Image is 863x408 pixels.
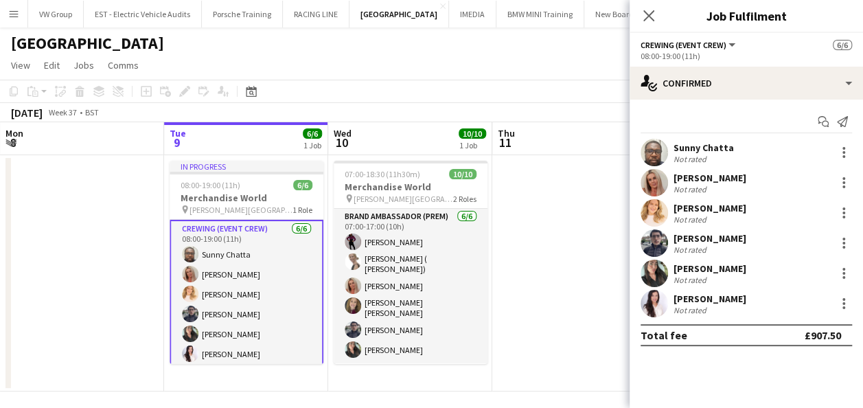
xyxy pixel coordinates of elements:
div: Sunny Chatta [674,141,734,154]
h1: [GEOGRAPHIC_DATA] [11,33,164,54]
div: Not rated [674,184,709,194]
span: 11 [496,135,515,150]
div: Not rated [674,275,709,285]
span: Crewing (Event Crew) [641,40,726,50]
button: VW Group [28,1,84,27]
span: 10/10 [449,169,476,179]
span: 10/10 [459,128,486,139]
div: BST [85,107,99,117]
app-card-role: Brand Ambassador (Prem)6/607:00-17:00 (10h)[PERSON_NAME][PERSON_NAME] ( [PERSON_NAME]) [PERSON_NA... [334,209,487,363]
span: Wed [334,127,352,139]
div: 1 Job [303,140,321,150]
button: Porsche Training [202,1,283,27]
button: EST - Electric Vehicle Audits [84,1,202,27]
div: [PERSON_NAME] [674,202,746,214]
app-job-card: In progress08:00-19:00 (11h)6/6Merchandise World [PERSON_NAME][GEOGRAPHIC_DATA], [GEOGRAPHIC_DATA... [170,161,323,364]
div: Total fee [641,328,687,342]
div: Not rated [674,154,709,164]
span: Comms [108,59,139,71]
button: RACING LINE [283,1,349,27]
a: Jobs [68,56,100,74]
span: 2 Roles [453,194,476,204]
div: [PERSON_NAME] [674,232,746,245]
span: 6/6 [293,180,312,190]
button: [GEOGRAPHIC_DATA] [349,1,449,27]
span: 08:00-19:00 (11h) [181,180,240,190]
div: [DATE] [11,106,43,120]
span: 1 Role [292,205,312,215]
button: Crewing (Event Crew) [641,40,737,50]
div: [PERSON_NAME] [674,172,746,184]
div: In progress [170,161,323,172]
h3: Job Fulfilment [630,7,863,25]
span: Mon [5,127,23,139]
span: 8 [3,135,23,150]
div: Confirmed [630,67,863,100]
div: Not rated [674,245,709,255]
div: [PERSON_NAME] [674,293,746,305]
div: £907.50 [805,328,841,342]
span: Week 37 [45,107,80,117]
a: Comms [102,56,144,74]
div: 1 Job [459,140,485,150]
span: 6/6 [833,40,852,50]
app-card-role: Crewing (Event Crew)6/608:00-19:00 (11h)Sunny Chatta[PERSON_NAME][PERSON_NAME][PERSON_NAME][PERSO... [170,220,323,369]
button: IMEDIA [449,1,496,27]
span: Edit [44,59,60,71]
div: 08:00-19:00 (11h) [641,51,852,61]
a: Edit [38,56,65,74]
span: 9 [168,135,186,150]
h3: Merchandise World [334,181,487,193]
app-job-card: 07:00-18:30 (11h30m)10/10Merchandise World [PERSON_NAME][GEOGRAPHIC_DATA], [GEOGRAPHIC_DATA]2 Rol... [334,161,487,364]
span: [PERSON_NAME][GEOGRAPHIC_DATA], [GEOGRAPHIC_DATA] [354,194,453,204]
span: 10 [332,135,352,150]
button: New Board [584,1,645,27]
span: [PERSON_NAME][GEOGRAPHIC_DATA], [GEOGRAPHIC_DATA] [189,205,292,215]
span: 6/6 [303,128,322,139]
span: 07:00-18:30 (11h30m) [345,169,420,179]
div: [PERSON_NAME] [674,262,746,275]
button: BMW MINI Training [496,1,584,27]
span: Jobs [73,59,94,71]
span: View [11,59,30,71]
h3: Merchandise World [170,192,323,204]
div: Not rated [674,305,709,315]
div: Not rated [674,214,709,225]
a: View [5,56,36,74]
span: Tue [170,127,186,139]
span: Thu [498,127,515,139]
